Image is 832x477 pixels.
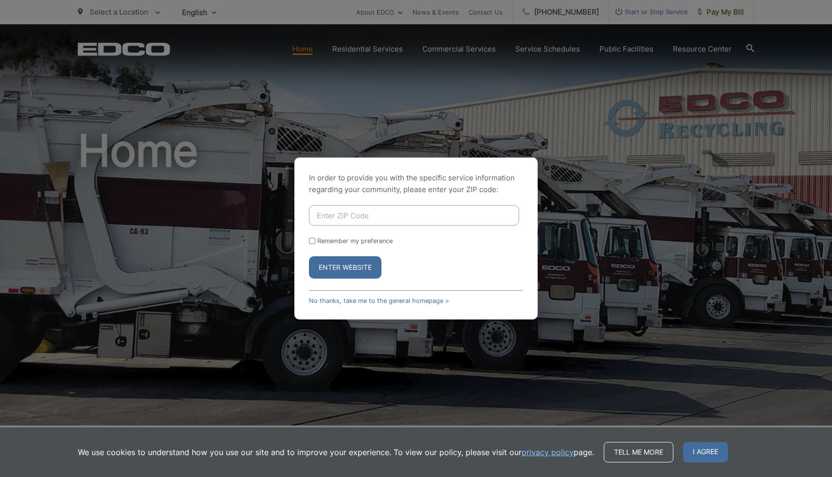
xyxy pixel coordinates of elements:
a: privacy policy [522,446,574,458]
a: No thanks, take me to the general homepage > [309,297,449,304]
span: I agree [683,442,728,462]
label: Remember my preference [317,237,393,245]
p: We use cookies to understand how you use our site and to improve your experience. To view our pol... [78,446,594,458]
button: Enter Website [309,256,381,279]
p: In order to provide you with the specific service information regarding your community, please en... [309,172,523,195]
a: Tell me more [604,442,673,462]
input: Enter ZIP Code [309,205,519,226]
